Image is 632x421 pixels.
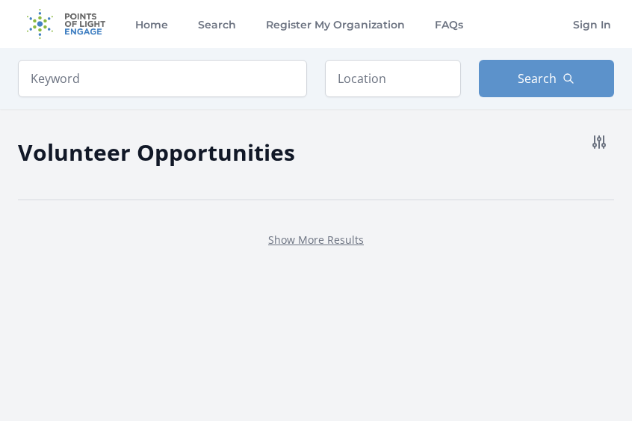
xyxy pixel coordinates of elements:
[479,60,615,97] button: Search
[518,70,557,87] span: Search
[325,60,461,97] input: Location
[268,233,364,247] a: Show More Results
[18,135,295,169] h2: Volunteer Opportunities
[18,60,307,97] input: Keyword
